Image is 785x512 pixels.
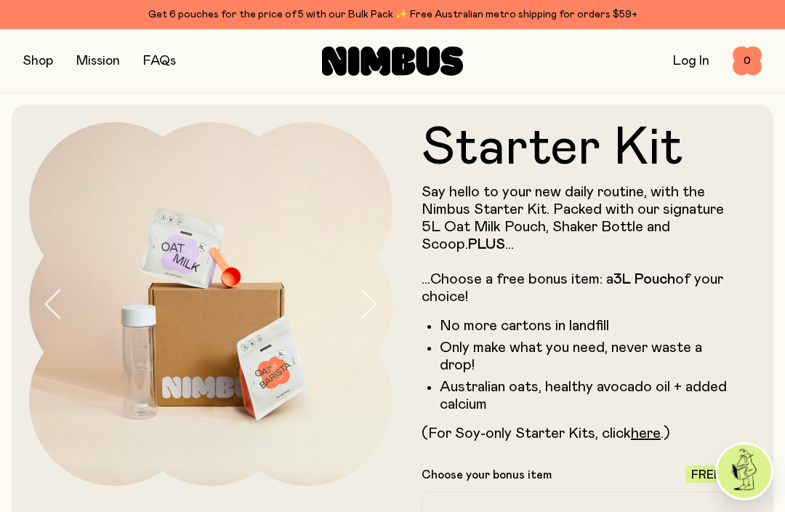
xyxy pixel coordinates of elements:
[422,122,727,175] h1: Starter Kit
[422,183,727,305] p: Say hello to your new daily routine, with the Nimbus Starter Kit. Packed with our signature 5L Oa...
[673,55,709,68] a: Log In
[635,272,675,287] strong: Pouch
[440,339,727,374] li: Only make what you need, never waste a drop!
[691,469,721,481] span: Free
[23,6,762,23] div: Get 6 pouches for the price of 5 with our Bulk Pack ✨ Free Australian metro shipping for orders $59+
[613,272,631,287] strong: 3L
[733,47,762,76] button: 0
[468,237,505,252] strong: PLUS
[422,425,727,442] p: (For Soy-only Starter Kits, click .)
[717,444,771,498] img: agent
[440,317,727,335] li: No more cartons in landfill
[440,378,727,413] li: Australian oats, healthy avocado oil + added calcium
[143,55,176,68] a: FAQs
[422,468,552,482] p: Choose your bonus item
[631,426,661,441] a: here
[76,55,120,68] a: Mission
